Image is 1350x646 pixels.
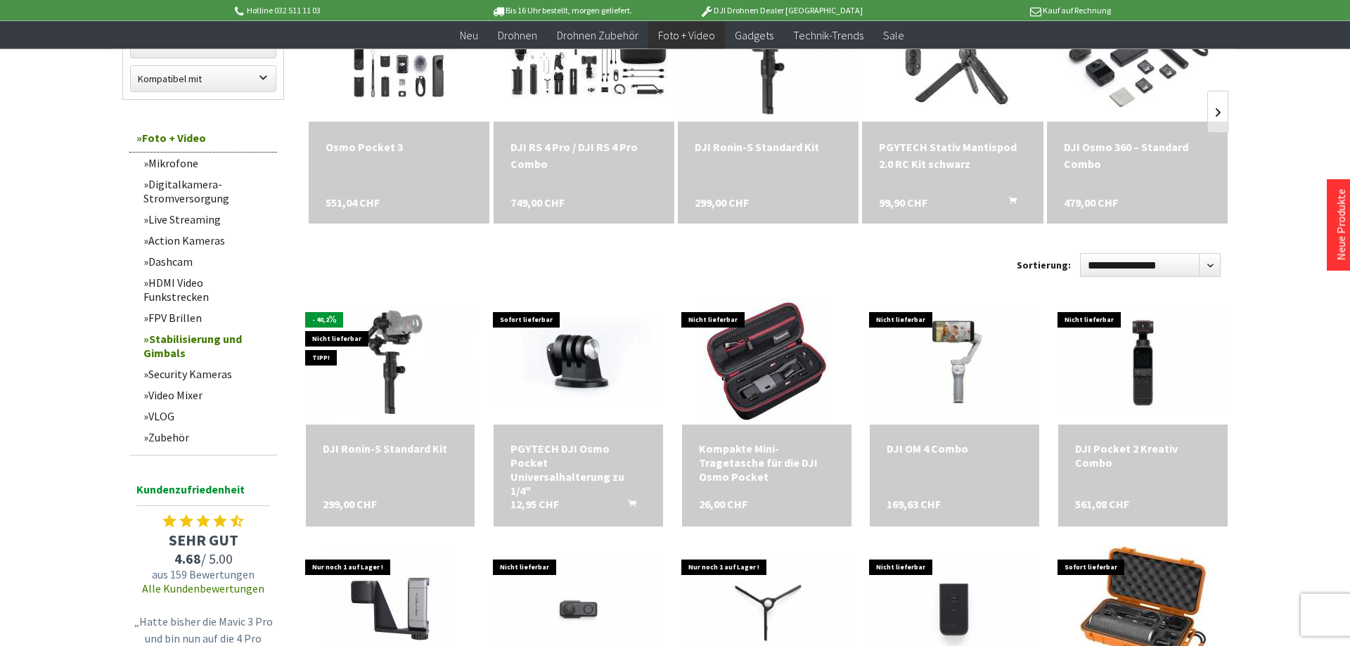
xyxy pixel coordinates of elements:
[547,21,648,50] a: Drohnen Zubehör
[887,497,941,511] span: 169,63 CHF
[306,305,475,418] img: DJI Ronin-S Standard Kit
[136,406,277,427] a: VLOG
[1075,441,1211,470] div: DJI Pocket 2 Kreativ Combo
[136,209,277,230] a: Live Streaming
[879,194,927,211] span: 99,90 CHF
[557,28,638,42] span: Drohnen Zubehör
[451,2,671,19] p: Bis 16 Uhr bestellt, morgen geliefert.
[136,427,277,448] a: Zubehör
[510,138,657,172] div: DJI RS 4 Pro / DJI RS 4 Pro Combo
[887,441,1022,456] div: DJI OM 4 Combo
[879,138,1026,172] a: PGYTECH Stativ Mantispod 2.0 RC Kit schwarz 99,90 CHF In den Warenkorb
[323,441,458,456] div: DJI Ronin-S Standard Kit
[510,497,559,511] span: 12,95 CHF
[611,497,645,515] button: In den Warenkorb
[136,480,270,506] span: Kundenzufriedenheit
[695,194,749,211] span: 299,00 CHF
[510,441,646,498] a: PGYTECH DJI Osmo Pocket Universalhalterung zu 1/4" 12,95 CHF In den Warenkorb
[793,28,863,42] span: Technik-Trends
[326,194,380,211] span: 551,04 CHF
[136,174,277,209] a: Digitalkamera-Stromversorgung
[648,21,725,50] a: Foto + Video
[136,230,277,251] a: Action Kameras
[510,138,657,172] a: DJI RS 4 Pro / DJI RS 4 Pro Combo 749,00 CHF
[703,298,830,425] img: Kompakte Mini-Tragetasche für die DJI Osmo Pocket
[699,497,747,511] span: 26,00 CHF
[131,66,276,91] label: Kompatibel mit
[323,497,377,511] span: 299,00 CHF
[142,581,264,595] a: Alle Kundenbewertungen
[510,194,565,211] span: 749,00 CHF
[136,385,277,406] a: Video Mixer
[699,441,835,484] a: Kompakte Mini-Tragetasche für die DJI Osmo Pocket 26,00 CHF
[891,2,1110,19] p: Kauf auf Rechnung
[129,124,277,153] a: Foto + Video
[136,307,277,328] a: FPV Brillen
[695,138,842,155] div: DJI Ronin-S Standard Kit
[136,251,277,272] a: Dashcam
[883,28,904,42] span: Sale
[174,550,201,567] span: 4.68
[658,28,715,42] span: Foto + Video
[1058,309,1228,415] img: DJI Pocket 2 Kreativ Combo
[129,550,277,567] span: / 5.00
[1064,138,1211,172] a: DJI Osmo 360 – Standard Combo 479,00 CHF
[450,21,488,50] a: Neu
[725,21,783,50] a: Gadgets
[136,363,277,385] a: Security Kameras
[129,530,277,550] span: SEHR GUT
[494,317,663,407] img: PGYTECH DJI Osmo Pocket Universalhalterung zu 1/4"
[326,138,472,155] div: Osmo Pocket 3
[136,153,277,174] a: Mikrofone
[323,441,458,456] a: DJI Ronin-S Standard Kit 299,00 CHF
[879,138,1026,172] div: PGYTECH Stativ Mantispod 2.0 RC Kit schwarz
[699,441,835,484] div: Kompakte Mini-Tragetasche für die DJI Osmo Pocket
[735,28,773,42] span: Gadgets
[1075,441,1211,470] a: DJI Pocket 2 Kreativ Combo 561,08 CHF
[783,21,873,50] a: Technik-Trends
[991,194,1025,212] button: In den Warenkorb
[870,305,1039,418] img: DJI OM 4 Combo
[671,2,891,19] p: DJI Drohnen Dealer [GEOGRAPHIC_DATA]
[1064,138,1211,172] div: DJI Osmo 360 – Standard Combo
[136,272,277,307] a: HDMI Video Funkstrecken
[129,567,277,581] span: aus 159 Bewertungen
[695,138,842,155] a: DJI Ronin-S Standard Kit 299,00 CHF
[1334,189,1348,261] a: Neue Produkte
[498,28,537,42] span: Drohnen
[1075,497,1129,511] span: 561,08 CHF
[1017,254,1071,276] label: Sortierung:
[887,441,1022,456] a: DJI OM 4 Combo 169,63 CHF
[873,21,914,50] a: Sale
[460,28,478,42] span: Neu
[488,21,547,50] a: Drohnen
[510,441,646,498] div: PGYTECH DJI Osmo Pocket Universalhalterung zu 1/4"
[1064,194,1118,211] span: 479,00 CHF
[326,138,472,155] a: Osmo Pocket 3 551,04 CHF
[232,2,451,19] p: Hotline 032 511 11 03
[136,328,277,363] a: Stabilisierung und Gimbals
